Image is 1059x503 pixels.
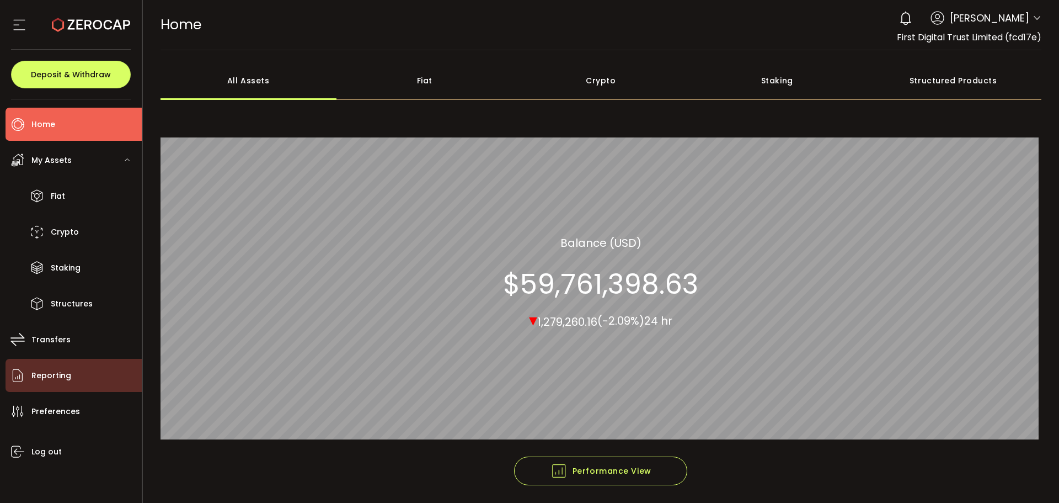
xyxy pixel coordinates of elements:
[537,314,597,329] span: 1,279,260.16
[513,61,689,100] div: Crypto
[514,457,687,485] button: Performance View
[51,188,65,204] span: Fiat
[1004,450,1059,503] iframe: Chat Widget
[31,332,71,348] span: Transfers
[31,368,71,384] span: Reporting
[597,313,644,329] span: (-2.09%)
[550,463,651,479] span: Performance View
[11,61,131,88] button: Deposit & Withdraw
[51,260,81,276] span: Staking
[950,10,1029,25] span: [PERSON_NAME]
[31,444,62,460] span: Log out
[31,71,111,78] span: Deposit & Withdraw
[644,313,672,329] span: 24 hr
[336,61,513,100] div: Fiat
[560,234,641,251] section: Balance (USD)
[31,117,55,133] span: Home
[897,31,1041,44] span: First Digital Trust Limited (fcd17e)
[689,61,865,100] div: Staking
[51,224,79,240] span: Crypto
[161,15,201,34] span: Home
[161,61,337,100] div: All Assets
[503,267,698,300] section: $59,761,398.63
[31,152,72,168] span: My Assets
[51,296,93,312] span: Structures
[31,404,80,420] span: Preferences
[529,308,537,331] span: ▾
[865,61,1042,100] div: Structured Products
